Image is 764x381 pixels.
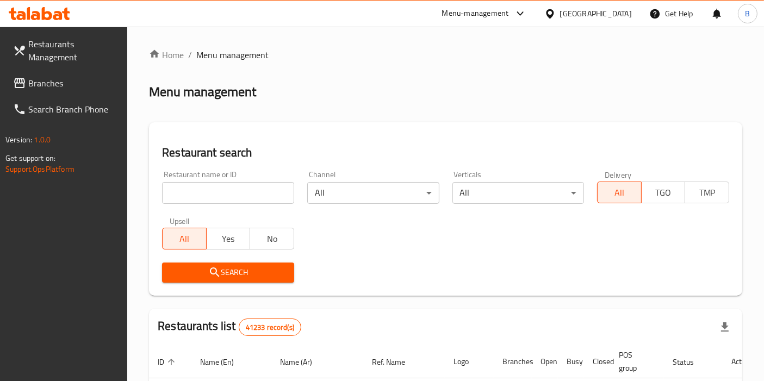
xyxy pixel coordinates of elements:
[162,263,294,283] button: Search
[188,48,192,61] li: /
[162,182,294,204] input: Search for restaurant name or ID..
[605,171,632,178] label: Delivery
[149,48,742,61] nav: breadcrumb
[158,318,301,336] h2: Restaurants list
[5,162,74,176] a: Support.OpsPlatform
[28,38,119,64] span: Restaurants Management
[307,182,439,204] div: All
[690,185,725,201] span: TMP
[162,228,207,249] button: All
[4,70,128,96] a: Branches
[560,8,632,20] div: [GEOGRAPHIC_DATA]
[685,182,729,203] button: TMP
[4,31,128,70] a: Restaurants Management
[167,231,202,247] span: All
[254,231,290,247] span: No
[673,355,708,368] span: Status
[641,182,686,203] button: TGO
[445,345,494,378] th: Logo
[372,355,419,368] span: Ref. Name
[149,83,256,101] h2: Menu management
[532,345,558,378] th: Open
[250,228,294,249] button: No
[597,182,642,203] button: All
[619,348,651,374] span: POS group
[494,345,532,378] th: Branches
[200,355,248,368] span: Name (En)
[442,7,509,20] div: Menu-management
[584,345,610,378] th: Closed
[646,185,681,201] span: TGO
[712,314,738,340] div: Export file
[162,145,729,161] h2: Restaurant search
[158,355,178,368] span: ID
[239,322,301,333] span: 41233 record(s)
[4,96,128,122] a: Search Branch Phone
[558,345,584,378] th: Busy
[5,151,55,165] span: Get support on:
[745,8,750,20] span: B
[239,318,301,336] div: Total records count
[28,103,119,116] span: Search Branch Phone
[723,345,760,378] th: Action
[206,228,251,249] button: Yes
[211,231,246,247] span: Yes
[602,185,637,201] span: All
[5,133,32,147] span: Version:
[196,48,269,61] span: Menu management
[34,133,51,147] span: 1.0.0
[452,182,585,204] div: All
[28,77,119,90] span: Branches
[149,48,184,61] a: Home
[171,266,285,279] span: Search
[280,355,326,368] span: Name (Ar)
[170,217,190,224] label: Upsell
